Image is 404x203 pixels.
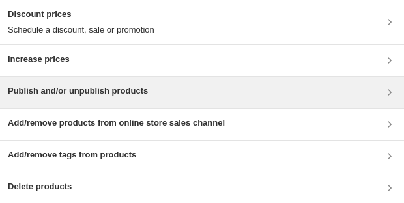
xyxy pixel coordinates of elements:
[8,53,70,66] h3: Increase prices
[8,180,72,193] h3: Delete products
[8,23,154,36] p: Schedule a discount, sale or promotion
[8,85,148,98] h3: Publish and/or unpublish products
[8,8,154,21] h3: Discount prices
[8,148,136,161] h3: Add/remove tags from products
[8,116,225,129] h3: Add/remove products from online store sales channel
